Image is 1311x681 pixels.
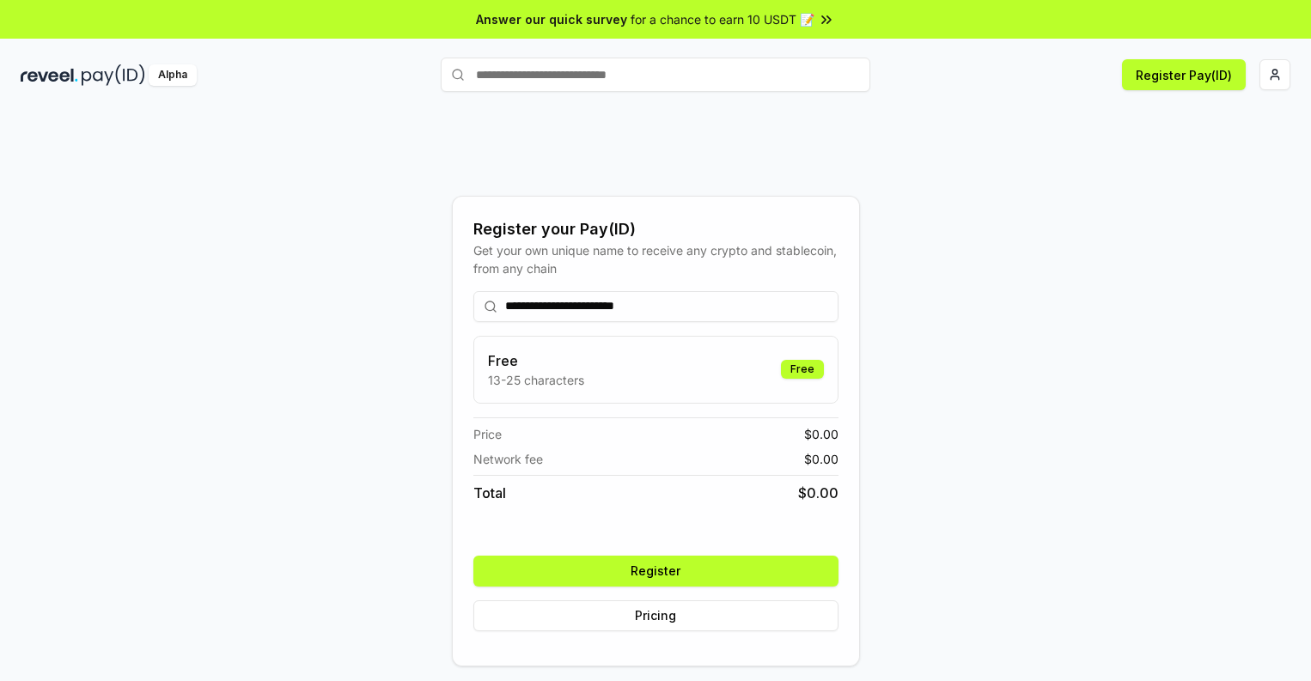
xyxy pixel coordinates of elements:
[798,483,838,503] span: $ 0.00
[82,64,145,86] img: pay_id
[476,10,627,28] span: Answer our quick survey
[149,64,197,86] div: Alpha
[631,10,814,28] span: for a chance to earn 10 USDT 📝
[781,360,824,379] div: Free
[473,241,838,277] div: Get your own unique name to receive any crypto and stablecoin, from any chain
[473,450,543,468] span: Network fee
[473,556,838,587] button: Register
[473,425,502,443] span: Price
[804,450,838,468] span: $ 0.00
[488,371,584,389] p: 13-25 characters
[804,425,838,443] span: $ 0.00
[473,483,506,503] span: Total
[21,64,78,86] img: reveel_dark
[1122,59,1246,90] button: Register Pay(ID)
[473,217,838,241] div: Register your Pay(ID)
[473,600,838,631] button: Pricing
[488,350,584,371] h3: Free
